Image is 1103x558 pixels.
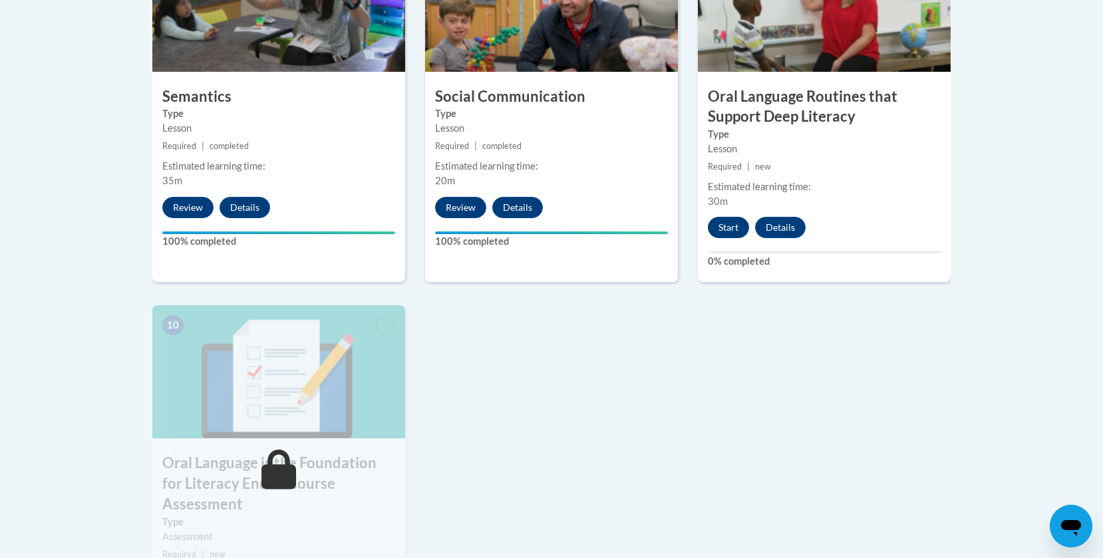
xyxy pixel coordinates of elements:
[162,515,395,529] label: Type
[425,86,678,107] h3: Social Communication
[162,234,395,249] label: 100% completed
[162,197,214,218] button: Review
[435,121,668,136] div: Lesson
[162,529,395,544] div: Assessment
[162,315,184,335] span: 10
[474,141,477,151] span: |
[492,197,543,218] button: Details
[708,196,728,207] span: 30m
[162,121,395,136] div: Lesson
[435,234,668,249] label: 100% completed
[152,453,405,514] h3: Oral Language is the Foundation for Literacy End of Course Assessment
[162,159,395,174] div: Estimated learning time:
[162,106,395,121] label: Type
[152,86,405,107] h3: Semantics
[210,141,249,151] span: completed
[220,197,270,218] button: Details
[152,305,405,438] img: Course Image
[435,231,668,234] div: Your progress
[755,162,771,172] span: new
[708,180,941,194] div: Estimated learning time:
[162,175,182,186] span: 35m
[708,254,941,269] label: 0% completed
[708,142,941,156] div: Lesson
[435,197,486,218] button: Review
[162,141,196,151] span: Required
[1050,505,1092,547] iframe: Button to launch messaging window
[708,162,742,172] span: Required
[435,141,469,151] span: Required
[202,141,204,151] span: |
[708,127,941,142] label: Type
[755,217,806,238] button: Details
[162,231,395,234] div: Your progress
[698,86,951,128] h3: Oral Language Routines that Support Deep Literacy
[435,159,668,174] div: Estimated learning time:
[708,217,749,238] button: Start
[482,141,522,151] span: completed
[435,175,455,186] span: 20m
[435,106,668,121] label: Type
[747,162,750,172] span: |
